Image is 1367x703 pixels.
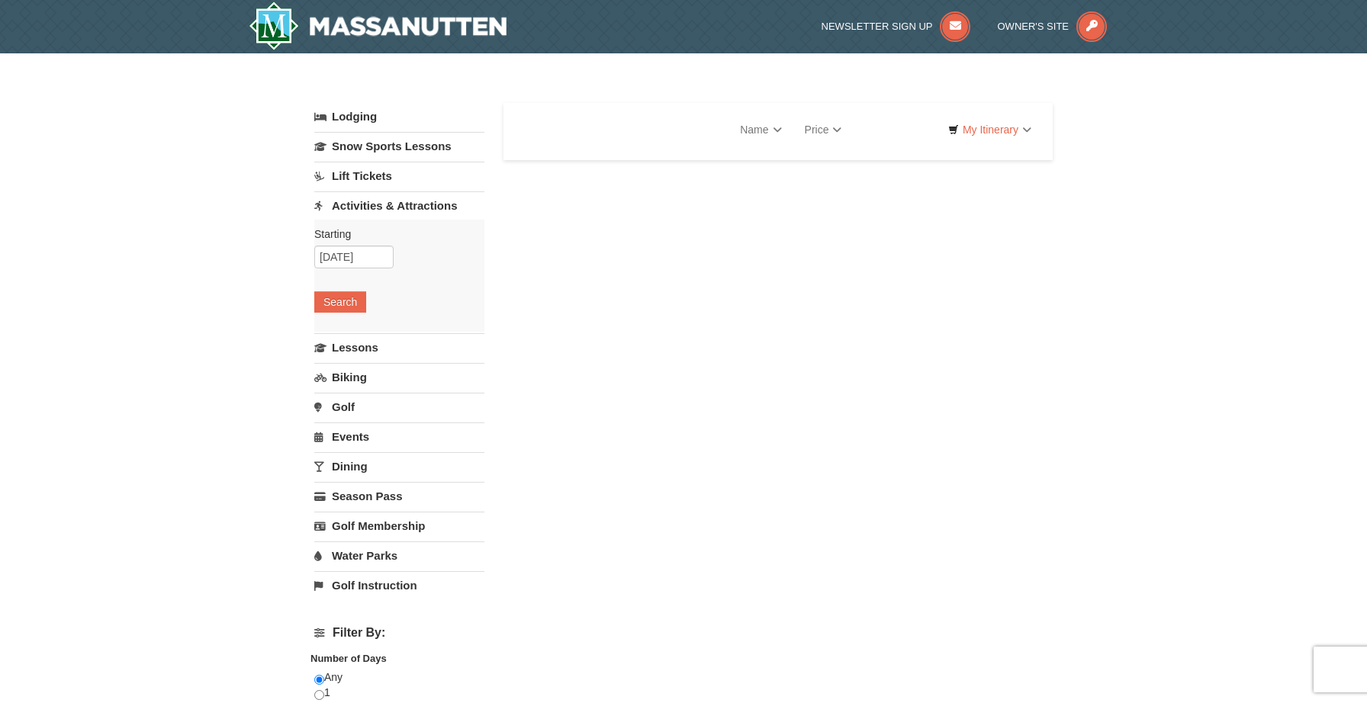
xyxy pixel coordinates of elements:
[249,2,507,50] a: Massanutten Resort
[998,21,1108,32] a: Owner's Site
[314,191,484,220] a: Activities & Attractions
[314,291,366,313] button: Search
[314,452,484,480] a: Dining
[793,114,854,145] a: Price
[938,118,1041,141] a: My Itinerary
[314,626,484,640] h4: Filter By:
[729,114,793,145] a: Name
[310,653,387,664] strong: Number of Days
[314,162,484,190] a: Lift Tickets
[314,422,484,451] a: Events
[314,541,484,570] a: Water Parks
[314,226,473,242] label: Starting
[314,482,484,510] a: Season Pass
[314,393,484,421] a: Golf
[249,2,507,50] img: Massanutten Resort Logo
[822,21,933,32] span: Newsletter Sign Up
[314,333,484,361] a: Lessons
[314,132,484,160] a: Snow Sports Lessons
[998,21,1069,32] span: Owner's Site
[314,571,484,599] a: Golf Instruction
[822,21,971,32] a: Newsletter Sign Up
[314,363,484,391] a: Biking
[314,103,484,130] a: Lodging
[314,512,484,540] a: Golf Membership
